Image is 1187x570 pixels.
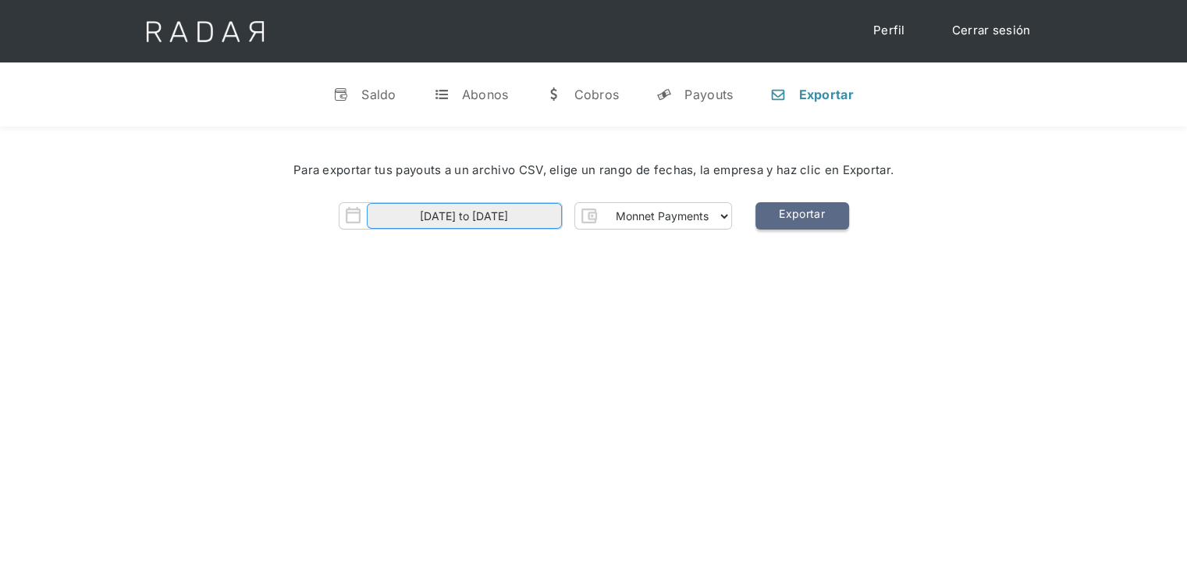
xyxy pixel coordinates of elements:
div: y [656,87,672,102]
div: Saldo [361,87,396,102]
div: Payouts [684,87,733,102]
div: v [333,87,349,102]
form: Form [339,202,732,230]
div: Exportar [798,87,853,102]
a: Exportar [755,202,849,230]
div: Abonos [462,87,509,102]
div: Cobros [574,87,619,102]
div: t [434,87,450,102]
a: Perfil [858,16,921,46]
div: Para exportar tus payouts a un archivo CSV, elige un rango de fechas, la empresa y haz clic en Ex... [47,162,1140,180]
div: n [770,87,786,102]
a: Cerrar sesión [936,16,1047,46]
div: w [546,87,561,102]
